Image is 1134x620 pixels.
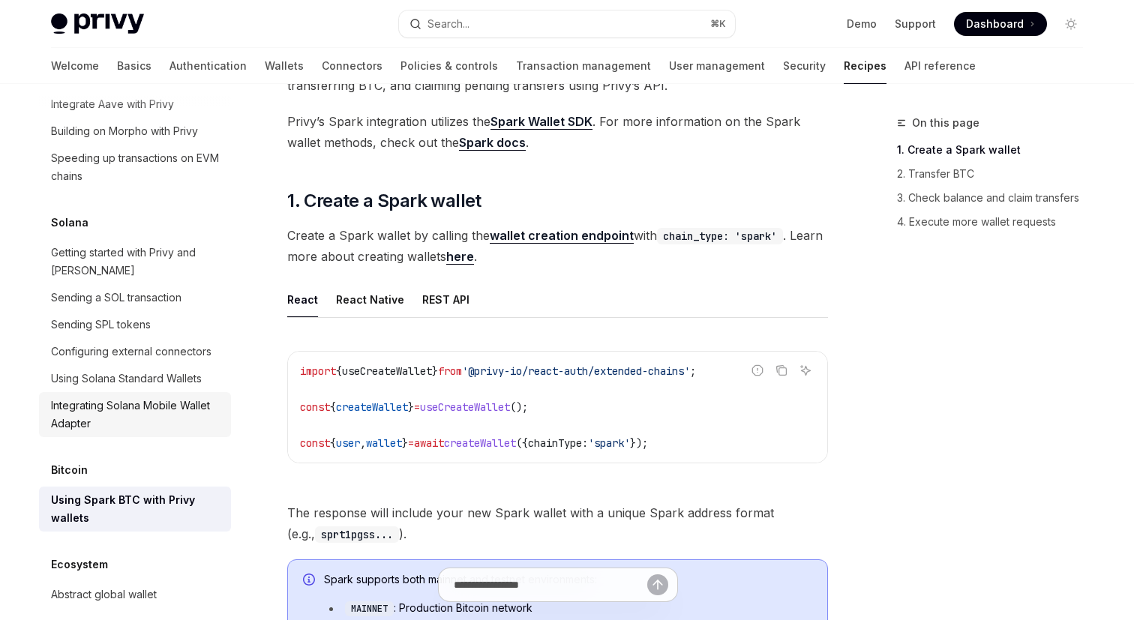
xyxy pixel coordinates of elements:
div: Using Spark BTC with Privy wallets [51,491,222,527]
span: The response will include your new Spark wallet with a unique Spark address format (e.g., ). [287,502,828,544]
a: Spark docs [459,135,526,151]
a: 4. Execute more wallet requests [897,210,1095,234]
div: Search... [427,15,469,33]
a: Connectors [322,48,382,84]
button: Ask AI [796,361,815,380]
h5: Ecosystem [51,556,108,574]
button: React [287,282,318,317]
div: Configuring external connectors [51,343,211,361]
a: Spark Wallet SDK [490,114,592,130]
button: React Native [336,282,404,317]
a: Authentication [169,48,247,84]
span: = [414,400,420,414]
span: = [408,436,414,450]
a: Building on Morpho with Privy [39,118,231,145]
button: Send message [647,574,668,595]
span: Create a Spark wallet by calling the with . Learn more about creating wallets . [287,225,828,267]
span: } [402,436,408,450]
button: Toggle dark mode [1059,12,1083,36]
span: '@privy-io/react-auth/extended-chains' [462,364,690,378]
a: 1. Create a Spark wallet [897,138,1095,162]
code: chain_type: 'spark' [657,228,783,244]
a: Security [783,48,826,84]
span: { [330,436,336,450]
span: useCreateWallet [420,400,510,414]
a: Getting started with Privy and [PERSON_NAME] [39,239,231,284]
a: Support [895,16,936,31]
a: Wallets [265,48,304,84]
span: On this page [912,114,979,132]
a: Transaction management [516,48,651,84]
div: Getting started with Privy and [PERSON_NAME] [51,244,222,280]
span: user [336,436,360,450]
span: 1. Create a Spark wallet [287,189,481,213]
span: (); [510,400,528,414]
div: Speeding up transactions on EVM chains [51,149,222,185]
input: Ask a question... [454,568,647,601]
a: wallet creation endpoint [490,228,634,244]
a: Speeding up transactions on EVM chains [39,145,231,190]
h5: Solana [51,214,88,232]
a: here [446,249,474,265]
a: Basics [117,48,151,84]
span: const [300,436,330,450]
button: Report incorrect code [748,361,767,380]
a: API reference [904,48,976,84]
div: Building on Morpho with Privy [51,122,198,140]
a: Using Solana Standard Wallets [39,365,231,392]
span: createWallet [444,436,516,450]
span: await [414,436,444,450]
a: 2. Transfer BTC [897,162,1095,186]
a: Abstract global wallet [39,581,231,608]
a: User management [669,48,765,84]
div: Abstract global wallet [51,586,157,604]
a: Welcome [51,48,99,84]
span: } [408,400,414,414]
div: Using Solana Standard Wallets [51,370,202,388]
span: { [336,364,342,378]
a: Sending SPL tokens [39,311,231,338]
span: createWallet [336,400,408,414]
a: Sending a SOL transaction [39,284,231,311]
code: sprt1pgss... [315,526,399,543]
span: Privy’s Spark integration utilizes the . For more information on the Spark wallet methods, check ... [287,111,828,153]
span: from [438,364,462,378]
a: Demo [847,16,877,31]
div: Integrating Solana Mobile Wallet Adapter [51,397,222,433]
a: Integrating Solana Mobile Wallet Adapter [39,392,231,437]
a: Using Spark BTC with Privy wallets [39,487,231,532]
span: useCreateWallet [342,364,432,378]
span: } [432,364,438,378]
img: light logo [51,13,144,34]
span: { [330,400,336,414]
a: Dashboard [954,12,1047,36]
span: , [360,436,366,450]
span: ({ [516,436,528,450]
span: import [300,364,336,378]
button: Copy the contents from the code block [772,361,791,380]
span: }); [630,436,648,450]
button: Open search [399,10,735,37]
a: Policies & controls [400,48,498,84]
a: 3. Check balance and claim transfers [897,186,1095,210]
h5: Bitcoin [51,461,88,479]
span: 'spark' [588,436,630,450]
div: Sending SPL tokens [51,316,151,334]
span: Dashboard [966,16,1024,31]
span: const [300,400,330,414]
button: REST API [422,282,469,317]
a: Configuring external connectors [39,338,231,365]
a: Recipes [844,48,886,84]
span: chainType: [528,436,588,450]
div: Sending a SOL transaction [51,289,181,307]
span: wallet [366,436,402,450]
span: ; [690,364,696,378]
span: ⌘ K [710,18,726,30]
